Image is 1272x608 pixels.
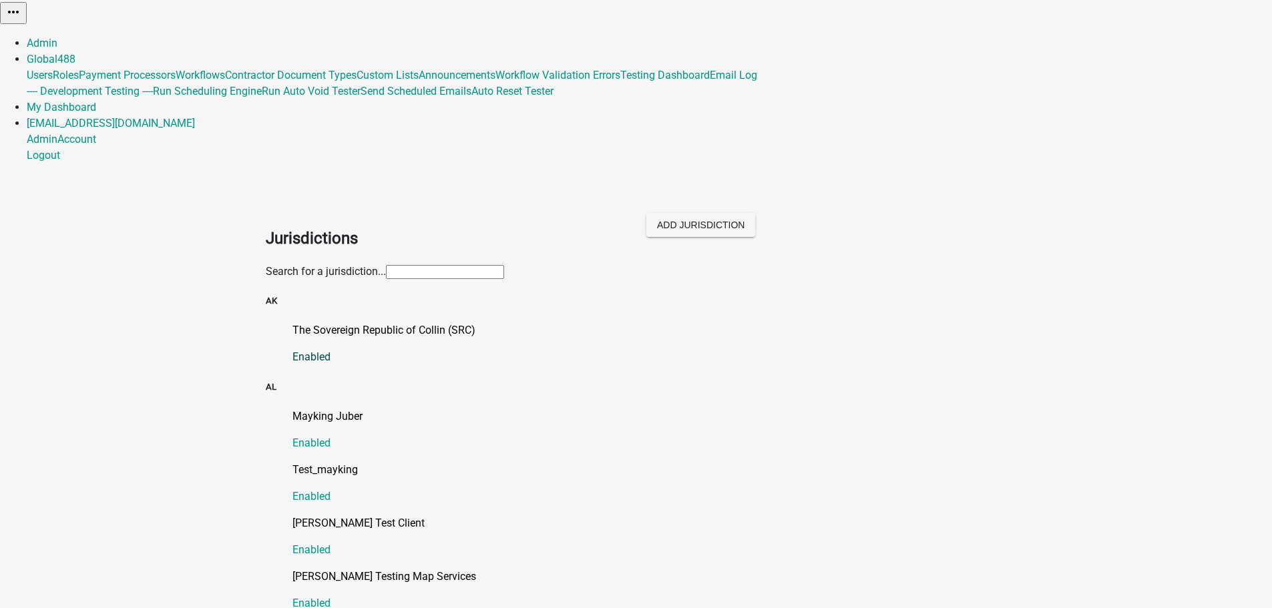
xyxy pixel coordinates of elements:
a: Run Scheduling Engine [153,85,262,97]
a: [EMAIL_ADDRESS][DOMAIN_NAME] [27,117,195,129]
a: Logout [27,149,60,162]
p: Enabled [292,435,1007,451]
a: Send Scheduled Emails [361,85,471,97]
h5: AK [266,294,1007,308]
a: Admin [27,37,57,49]
a: Payment Processors [79,69,176,81]
a: Testing Dashboard [620,69,710,81]
p: The Sovereign Republic of Collin (SRC) [292,322,1007,338]
p: [PERSON_NAME] Testing Map Services [292,569,1007,585]
a: [PERSON_NAME] Test ClientEnabled [292,515,1007,558]
a: The Sovereign Republic of Collin (SRC)Enabled [292,322,1007,365]
a: Announcements [419,69,495,81]
a: Auto Reset Tester [471,85,554,97]
a: Mayking JuberEnabled [292,408,1007,451]
a: Global488 [27,53,75,65]
a: ---- Development Testing ---- [27,85,153,97]
a: Admin [27,133,57,145]
p: [PERSON_NAME] Test Client [292,515,1007,531]
a: Workflows [176,69,225,81]
label: Search for a jurisdiction... [266,265,386,278]
div: Global488 [27,67,1272,99]
p: Enabled [292,349,1007,365]
a: Custom Lists [357,69,419,81]
span: 488 [57,53,75,65]
i: more_horiz [5,4,21,20]
p: Mayking Juber [292,408,1007,424]
h2: Jurisdictions [266,226,626,250]
div: [EMAIL_ADDRESS][DOMAIN_NAME] [27,131,1272,164]
a: Users [27,69,53,81]
a: My Dashboard [27,101,96,113]
p: Enabled [292,542,1007,558]
a: Email Log [710,69,757,81]
button: Add Jurisdiction [646,213,755,237]
a: Account [57,133,96,145]
p: Enabled [292,489,1007,505]
h5: AL [266,380,1007,394]
a: Workflow Validation Errors [495,69,620,81]
p: Test_mayking [292,462,1007,478]
a: Test_maykingEnabled [292,462,1007,505]
a: Roles [53,69,79,81]
a: Run Auto Void Tester [262,85,361,97]
a: Contractor Document Types [225,69,357,81]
